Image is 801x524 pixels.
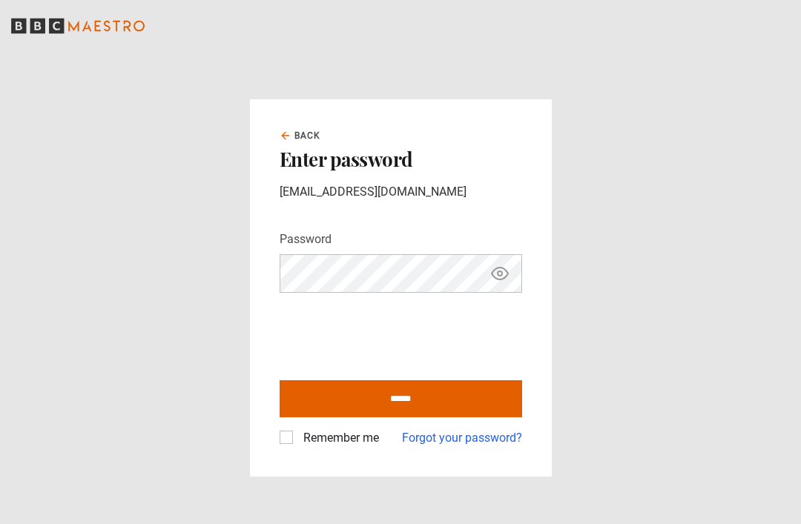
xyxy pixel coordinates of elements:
label: Remember me [297,429,379,447]
label: Password [280,231,332,248]
h2: Enter password [280,148,522,170]
iframe: reCAPTCHA [280,305,505,362]
a: Back [280,129,321,142]
button: Show password [487,261,512,287]
p: [EMAIL_ADDRESS][DOMAIN_NAME] [280,183,522,201]
span: Back [294,129,321,142]
a: Forgot your password? [402,429,522,447]
svg: BBC Maestro [11,15,145,37]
